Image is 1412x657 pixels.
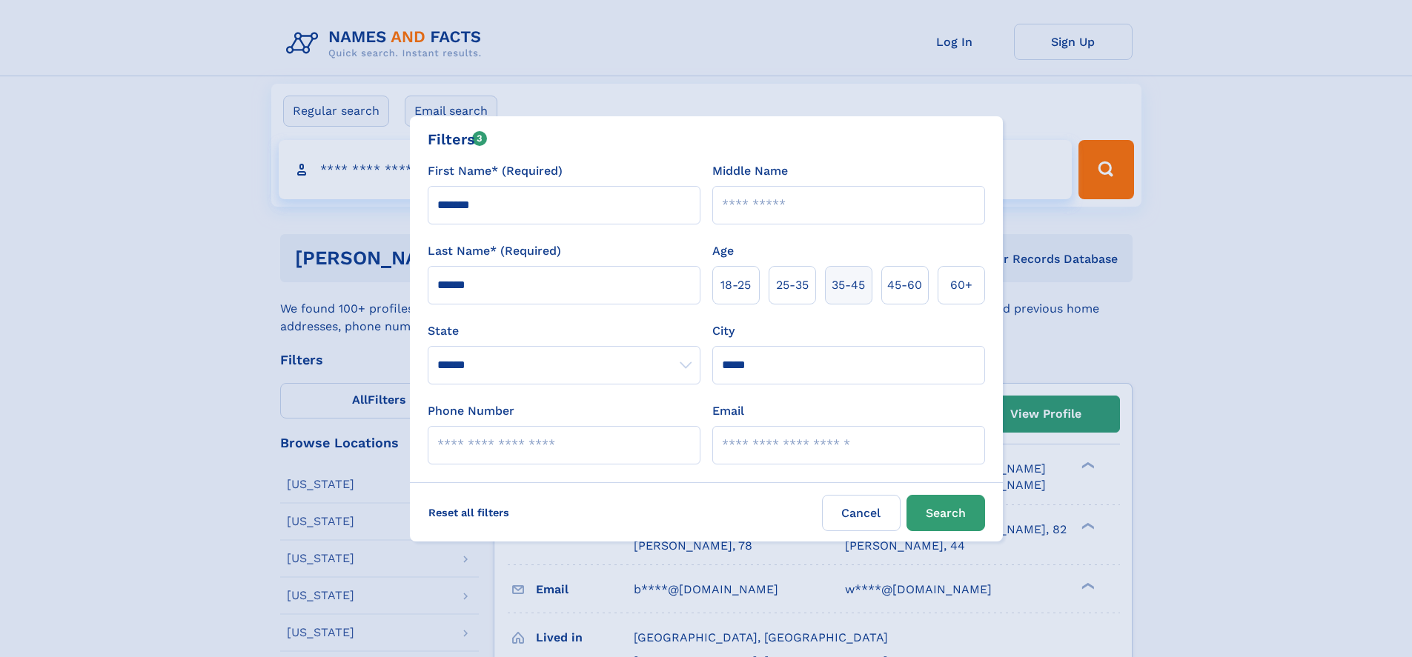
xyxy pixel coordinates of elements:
span: 60+ [950,276,972,294]
span: 35‑45 [832,276,865,294]
label: Last Name* (Required) [428,242,561,260]
label: Age [712,242,734,260]
button: Search [906,495,985,531]
label: Reset all filters [419,495,519,530]
span: 25‑35 [776,276,809,294]
label: Phone Number [428,402,514,420]
label: First Name* (Required) [428,162,563,180]
span: 45‑60 [887,276,922,294]
label: State [428,322,700,340]
label: Middle Name [712,162,788,180]
div: Filters [428,128,488,150]
label: Email [712,402,744,420]
span: 18‑25 [720,276,751,294]
label: Cancel [822,495,901,531]
label: City [712,322,735,340]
